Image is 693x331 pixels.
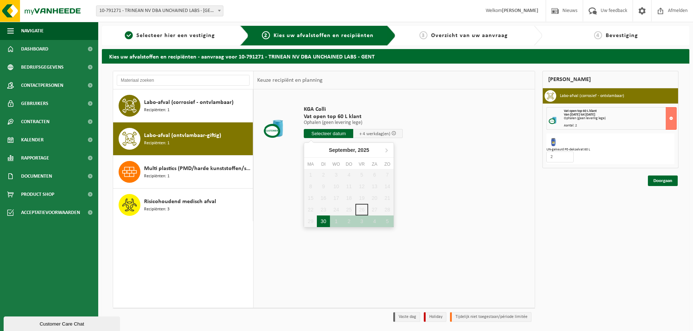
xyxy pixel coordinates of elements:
[262,31,270,39] span: 2
[144,164,251,173] span: Multi plastics (PMD/harde kunststoffen/spanbanden/EPS/folie naturel/folie gemengd)
[564,113,595,117] strong: Van [DATE] tot [DATE]
[304,113,403,120] span: Vat open top 60 L klant
[304,129,353,138] input: Selecteer datum
[343,161,355,168] div: do
[136,33,215,39] span: Selecteer hier een vestiging
[21,76,63,94] span: Contactpersonen
[113,122,253,156] button: Labo-afval (ontvlambaar-giftig) Recipiënten: 1
[144,197,216,206] span: Risicohoudend medisch afval
[117,75,250,86] input: Materiaal zoeken
[113,89,253,122] button: Labo-afval (corrosief - ontvlambaar) Recipiënten: 1
[144,173,170,180] span: Recipiënten: 1
[304,161,317,168] div: ma
[648,175,678,186] a: Doorgaan
[21,113,49,131] span: Contracten
[502,8,538,13] strong: [PERSON_NAME]
[105,31,234,40] a: 1Selecteer hier een vestiging
[113,156,253,189] button: Multi plastics (PMD/harde kunststoffen/spanbanden/EPS/folie naturel/folie gemengd) Recipiënten: 1
[355,161,368,168] div: vr
[431,33,508,39] span: Overzicht van uw aanvraag
[546,148,674,152] div: UN-gekeurd PE-dekselvat 60 L
[21,149,49,167] span: Rapportage
[144,140,170,147] span: Recipiënten: 1
[21,94,48,113] span: Gebruikers
[317,215,330,227] div: 30
[330,161,343,168] div: wo
[381,161,394,168] div: zo
[564,109,597,113] span: Vat open top 60 L klant
[144,98,234,107] span: Labo-afval (corrosief - ontvlambaar)
[343,215,355,227] div: 2
[125,31,133,39] span: 1
[359,132,390,136] span: + 4 werkdag(en)
[424,312,446,322] li: Holiday
[21,40,48,58] span: Dashboard
[102,49,689,63] h2: Kies uw afvalstoffen en recipiënten - aanvraag voor 10-791271 - TRINEAN NV DBA UNCHAINED LABS - GENT
[21,58,64,76] span: Bedrijfsgegevens
[21,167,52,185] span: Documenten
[144,107,170,114] span: Recipiënten: 1
[330,215,343,227] div: 1
[4,315,122,331] iframe: chat widget
[21,185,54,203] span: Product Shop
[21,203,80,222] span: Acceptatievoorwaarden
[564,117,676,120] div: Ophalen (geen levering lege)
[144,206,170,213] span: Recipiënten: 3
[274,33,374,39] span: Kies uw afvalstoffen en recipiënten
[542,71,678,88] div: [PERSON_NAME]
[419,31,427,39] span: 3
[358,148,369,153] i: 2025
[368,161,381,168] div: za
[548,135,560,147] img: 01-000245
[393,312,420,322] li: Vaste dag
[304,106,403,113] span: KGA Colli
[144,131,221,140] span: Labo-afval (ontvlambaar-giftig)
[594,31,602,39] span: 4
[326,144,372,156] div: September,
[317,161,330,168] div: di
[304,120,403,125] p: Ophalen (geen levering lege)
[96,6,223,16] span: 10-791271 - TRINEAN NV DBA UNCHAINED LABS - GENT
[355,215,368,227] div: 3
[450,312,531,322] li: Tijdelijk niet toegestaan/période limitée
[560,90,624,102] h3: Labo-afval (corrosief - ontvlambaar)
[254,71,326,89] div: Keuze recipiënt en planning
[96,5,223,16] span: 10-791271 - TRINEAN NV DBA UNCHAINED LABS - GENT
[606,33,638,39] span: Bevestiging
[21,131,44,149] span: Kalender
[21,22,44,40] span: Navigatie
[564,124,676,128] div: Aantal: 2
[113,189,253,221] button: Risicohoudend medisch afval Recipiënten: 3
